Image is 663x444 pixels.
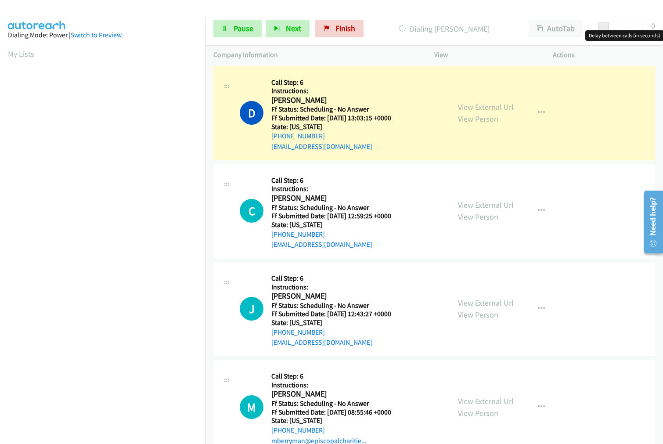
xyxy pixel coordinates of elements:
[240,297,263,321] div: The call is yet to be attempted
[458,114,498,124] a: View Person
[458,310,498,320] a: View Person
[271,184,402,193] h5: Instructions:
[638,187,663,257] iframe: Resource Center
[375,23,513,35] p: Dialing [PERSON_NAME]
[271,123,402,131] h5: State: [US_STATE]
[271,301,402,310] h5: Ff Status: Scheduling - No Answer
[271,426,325,434] a: [PHONE_NUMBER]
[553,50,656,60] p: Actions
[458,298,514,308] a: View External Url
[213,50,418,60] p: Company Information
[271,105,402,114] h5: Ff Status: Scheduling - No Answer
[651,20,655,32] div: 0
[271,230,325,238] a: [PHONE_NUMBER]
[234,23,253,33] span: Pause
[271,408,402,417] h5: Ff Submitted Date: [DATE] 08:55:46 +0000
[271,78,402,87] h5: Call Step: 6
[271,240,372,249] a: [EMAIL_ADDRESS][DOMAIN_NAME]
[271,310,402,318] h5: Ff Submitted Date: [DATE] 12:43:27 +0000
[8,30,198,40] div: Dialing Mode: Power |
[271,416,402,425] h5: State: [US_STATE]
[271,328,325,336] a: [PHONE_NUMBER]
[458,102,514,112] a: View External Url
[271,212,402,220] h5: Ff Submitted Date: [DATE] 12:59:25 +0000
[271,318,402,327] h5: State: [US_STATE]
[240,101,263,125] h1: D
[271,193,402,203] h2: [PERSON_NAME]
[240,395,263,419] div: The call is yet to be attempted
[271,142,372,151] a: [EMAIL_ADDRESS][DOMAIN_NAME]
[71,31,122,39] a: Switch to Preview
[266,20,310,37] button: Next
[240,297,263,321] h1: J
[271,114,402,123] h5: Ff Submitted Date: [DATE] 13:03:15 +0000
[240,199,263,223] div: The call is yet to be attempted
[271,381,402,390] h5: Instructions:
[213,20,262,37] a: Pause
[271,95,402,105] h2: [PERSON_NAME]
[458,212,498,222] a: View Person
[434,50,537,60] p: View
[286,23,301,33] span: Next
[271,291,402,301] h2: [PERSON_NAME]
[458,408,498,418] a: View Person
[271,132,325,140] a: [PHONE_NUMBER]
[529,20,583,37] button: AutoTab
[271,87,402,95] h5: Instructions:
[271,203,402,212] h5: Ff Status: Scheduling - No Answer
[271,399,402,408] h5: Ff Status: Scheduling - No Answer
[271,389,402,399] h2: [PERSON_NAME]
[271,220,402,229] h5: State: [US_STATE]
[315,20,364,37] a: Finish
[458,200,514,210] a: View External Url
[271,274,402,283] h5: Call Step: 6
[271,338,372,347] a: [EMAIL_ADDRESS][DOMAIN_NAME]
[240,199,263,223] h1: C
[271,283,402,292] h5: Instructions:
[271,176,402,185] h5: Call Step: 6
[240,395,263,419] h1: M
[8,49,34,59] a: My Lists
[458,396,514,406] a: View External Url
[271,372,402,381] h5: Call Step: 6
[335,23,355,33] span: Finish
